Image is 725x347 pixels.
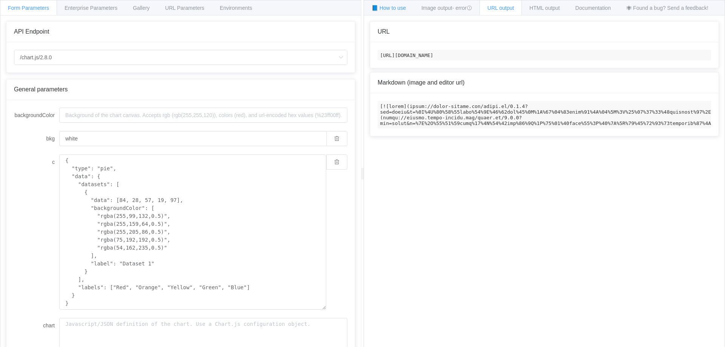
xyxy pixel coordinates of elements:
[529,5,560,11] span: HTML output
[165,5,204,11] span: URL Parameters
[8,5,49,11] span: Form Parameters
[14,131,59,146] label: bkg
[14,86,68,93] span: General parameters
[372,5,406,11] span: 📘 How to use
[14,50,347,65] input: Select
[14,318,59,333] label: chart
[59,131,326,146] input: Background of the chart canvas. Accepts rgb (rgb(255,255,120)), colors (red), and url-encoded hex...
[14,28,49,35] span: API Endpoint
[133,5,150,11] span: Gallery
[378,101,711,128] code: [![lorem](ipsum://dolor-sitame.con/adipi.el/0.1.4?sed=doeiu&t=%0I%4U%80%58%55labo%54%9E%46%62dol%...
[487,5,514,11] span: URL output
[14,154,59,170] label: c
[378,28,390,35] span: URL
[626,5,708,11] span: 🕷 Found a bug? Send a feedback!
[452,5,472,11] span: - error
[421,5,472,11] span: Image output
[575,5,611,11] span: Documentation
[378,50,711,60] code: [URL][DOMAIN_NAME]
[65,5,117,11] span: Enterprise Parameters
[59,108,347,123] input: Background of the chart canvas. Accepts rgb (rgb(255,255,120)), colors (red), and url-encoded hex...
[220,5,252,11] span: Environments
[378,79,464,86] span: Markdown (image and editor url)
[14,108,59,123] label: backgroundColor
